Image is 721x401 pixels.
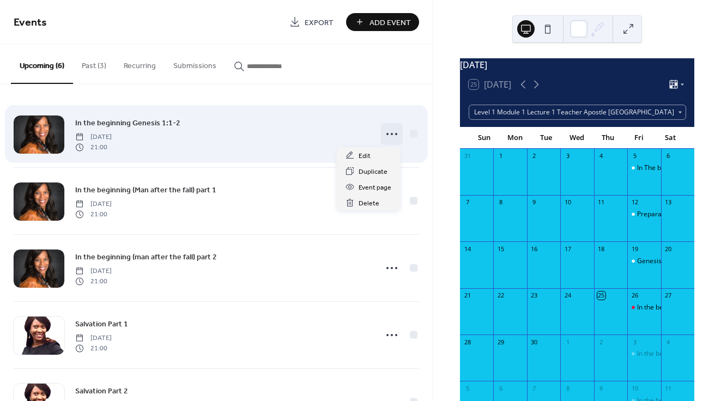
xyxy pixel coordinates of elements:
div: 10 [631,384,639,392]
div: In the beginning (Man after the fall) part 1 [627,349,661,359]
div: 11 [664,384,672,392]
div: 19 [631,245,639,253]
div: 25 [597,291,605,300]
span: [DATE] [75,333,112,343]
div: 13 [664,198,672,206]
div: Tue [531,127,562,149]
span: 21:00 [75,276,112,286]
div: 26 [631,291,639,300]
span: In the beginning (man after the fall) part 2 [75,252,217,263]
div: 22 [496,291,505,300]
div: 30 [530,338,538,346]
span: In the beginning Genesis 1:1-2 [75,118,180,129]
div: 7 [463,198,471,206]
a: In the beginning (Man after the fall) part 1 [75,184,216,196]
span: Events [14,12,47,33]
div: 4 [664,338,672,346]
span: [DATE] [75,132,112,142]
button: Submissions [165,44,225,83]
button: Upcoming (6) [11,44,73,84]
div: 23 [530,291,538,300]
div: 7 [530,384,538,392]
div: Wed [561,127,592,149]
span: 21:00 [75,343,112,353]
span: Duplicate [359,166,387,178]
div: 14 [463,245,471,253]
div: 29 [496,338,505,346]
div: 12 [631,198,639,206]
div: 8 [564,384,572,392]
div: 16 [530,245,538,253]
span: Delete [359,198,379,209]
span: 21:00 [75,209,112,219]
div: 1 [496,152,505,160]
span: [DATE] [75,199,112,209]
button: Recurring [115,44,165,83]
div: 11 [597,198,605,206]
div: 2 [597,338,605,346]
div: Mon [500,127,531,149]
span: Edit [359,150,371,162]
button: Add Event [346,13,419,31]
span: Event page [359,182,391,193]
div: Fri [623,127,655,149]
span: [DATE] [75,266,112,276]
div: 24 [564,291,572,300]
div: Preparation for Ministry - Dr Mark Van Gundy [627,210,661,219]
div: 2 [530,152,538,160]
div: 27 [664,291,672,300]
div: 20 [664,245,672,253]
span: Salvation Part 2 [75,386,128,397]
div: 17 [564,245,572,253]
div: 10 [564,198,572,206]
span: In the beginning (Man after the fall) part 1 [75,185,216,196]
div: Thu [592,127,623,149]
div: 6 [496,384,505,392]
div: 28 [463,338,471,346]
span: Export [305,17,334,28]
div: [DATE] [460,58,694,71]
div: 6 [664,152,672,160]
span: Add Event [369,17,411,28]
div: Genesis Chapter 1:1-2 [627,257,661,266]
span: Salvation Part 1 [75,319,128,330]
span: 21:00 [75,142,112,152]
div: 4 [597,152,605,160]
div: 3 [631,338,639,346]
div: 15 [496,245,505,253]
div: 8 [496,198,505,206]
a: Export [281,13,342,31]
div: 3 [564,152,572,160]
a: Salvation Part 1 [75,318,128,330]
div: 31 [463,152,471,160]
a: In the beginning (man after the fall) part 2 [75,251,217,263]
a: Salvation Part 2 [75,385,128,397]
button: Past (3) [73,44,115,83]
a: In the beginning Genesis 1:1-2 [75,117,180,129]
div: 1 [564,338,572,346]
div: Sat [655,127,686,149]
div: 21 [463,291,471,300]
div: 9 [530,198,538,206]
div: Sun [469,127,500,149]
div: Genesis Chapter 1:1-2 [637,257,705,266]
div: 5 [631,152,639,160]
div: 5 [463,384,471,392]
div: 18 [597,245,605,253]
div: 9 [597,384,605,392]
div: In the beginning Genesis 1:1-2 [627,303,661,312]
div: In The beginning Genesis Chapter 1:1-2 [627,163,661,173]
